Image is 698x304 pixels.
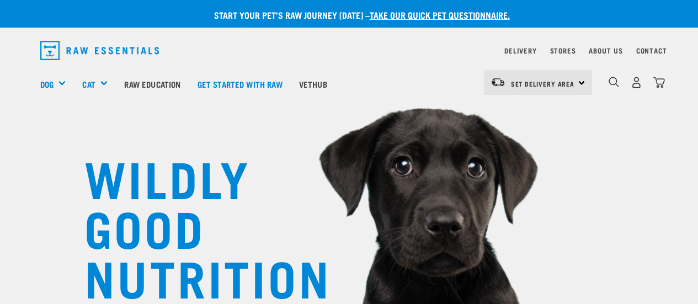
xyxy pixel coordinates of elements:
a: Cat [82,78,95,90]
a: Dog [40,78,54,90]
a: take our quick pet questionnaire. [370,12,510,17]
a: Delivery [504,49,536,52]
h1: WILDLY GOOD NUTRITION [84,152,305,301]
span: Set Delivery Area [511,82,575,86]
img: van-moving.png [491,77,505,87]
a: Contact [636,49,667,52]
a: About Us [589,49,622,52]
img: home-icon@2x.png [653,77,665,88]
img: Raw Essentials Logo [40,41,159,60]
a: Vethub [291,62,335,106]
a: Stores [550,49,576,52]
img: home-icon-1@2x.png [609,77,619,87]
img: user.png [631,77,642,88]
a: Get started with Raw [189,62,291,106]
a: Raw Education [116,62,189,106]
nav: dropdown navigation [31,36,667,65]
